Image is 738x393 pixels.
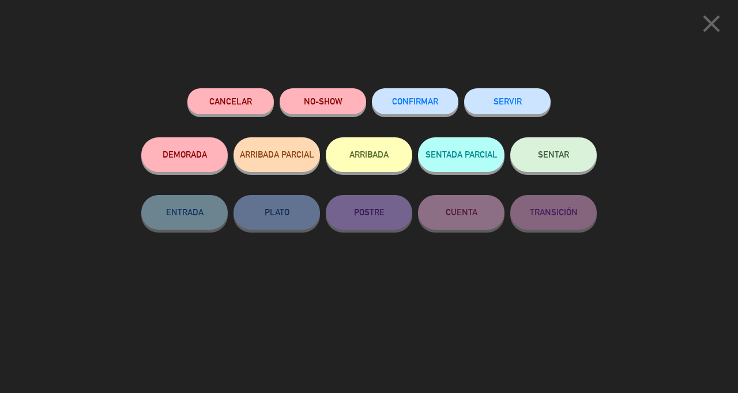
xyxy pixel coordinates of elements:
button: TRANSICIÓN [510,195,597,230]
button: SENTADA PARCIAL [418,137,504,172]
button: NO-SHOW [280,88,366,114]
button: Cancelar [187,88,274,114]
button: PLATO [234,195,320,230]
span: ARRIBADA PARCIAL [240,149,314,159]
span: SENTAR [538,149,569,159]
button: CUENTA [418,195,504,230]
button: DEMORADA [141,137,228,172]
span: CONFIRMAR [392,96,438,106]
button: CONFIRMAR [372,88,458,114]
button: ARRIBADA PARCIAL [234,137,320,172]
i: close [697,9,726,38]
button: SERVIR [464,88,551,114]
button: ENTRADA [141,195,228,230]
button: close [694,9,729,43]
button: SENTAR [510,137,597,172]
button: POSTRE [326,195,412,230]
button: ARRIBADA [326,137,412,172]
